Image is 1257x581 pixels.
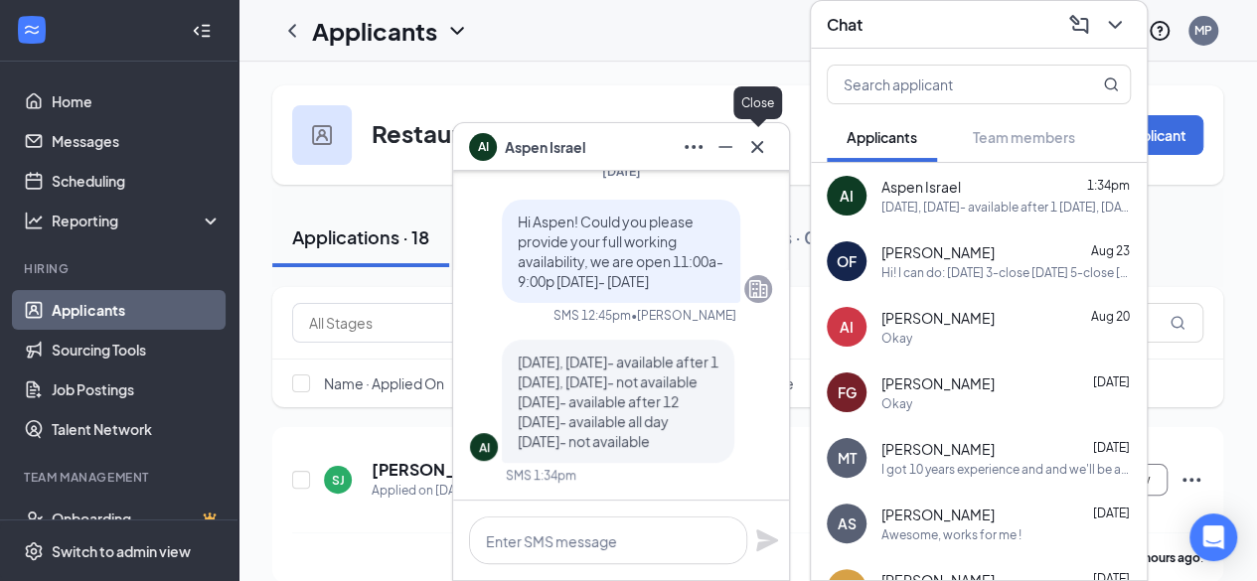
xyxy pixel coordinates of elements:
[881,505,995,524] span: [PERSON_NAME]
[22,20,42,40] svg: WorkstreamLogo
[553,307,631,324] div: SMS 12:45pm
[1063,9,1095,41] button: ComposeMessage
[682,135,706,159] svg: Ellipses
[1093,506,1130,520] span: [DATE]
[280,19,304,43] svg: ChevronLeft
[741,131,773,163] button: Cross
[1103,76,1119,92] svg: MagnifyingGlass
[1087,178,1130,193] span: 1:34pm
[52,330,222,369] a: Sourcing Tools
[1091,243,1130,258] span: Aug 23
[733,86,782,119] div: Close
[1093,374,1130,389] span: [DATE]
[332,472,345,489] div: SJ
[52,499,222,538] a: OnboardingCrown
[881,264,1131,281] div: Hi! I can do: [DATE] 3-close [DATE] 5-close [DATE] 5-close [DATE] 11-5 I will also preface you gu...
[518,213,723,290] span: Hi Aspen! Could you please provide your full working availability, we are open 11:00a-9:00p [DATE...
[24,469,218,486] div: Team Management
[52,290,222,330] a: Applicants
[1194,22,1212,39] div: MP
[678,131,709,163] button: Ellipses
[1091,309,1130,324] span: Aug 20
[881,199,1131,216] div: [DATE], [DATE]- available after 1 [DATE], [DATE]- not available [DATE]- available after 12 [DATE]...
[324,373,444,393] span: Name · Applied On
[881,439,995,459] span: [PERSON_NAME]
[1189,513,1237,561] div: Open Intercom Messenger
[973,128,1075,146] span: Team members
[827,14,863,36] h3: Chat
[602,164,641,179] span: [DATE]
[292,224,429,249] div: Applications · 18
[881,461,1131,478] div: I got 10 years experience and and we'll be available anytime for interview
[506,467,576,484] div: SMS 1:34pm
[372,459,456,481] h5: [PERSON_NAME]
[52,369,222,409] a: Job Postings
[828,66,1063,103] input: Search applicant
[52,409,222,449] a: Talent Network
[1179,468,1203,492] svg: Ellipses
[24,211,44,230] svg: Analysis
[1128,550,1200,565] b: 20 hours ago
[746,277,770,301] svg: Company
[1099,9,1131,41] button: ChevronDown
[1093,440,1130,455] span: [DATE]
[838,448,857,468] div: MT
[881,373,995,393] span: [PERSON_NAME]
[1103,13,1127,37] svg: ChevronDown
[713,135,737,159] svg: Minimize
[192,21,212,41] svg: Collapse
[309,312,490,334] input: All Stages
[52,211,223,230] div: Reporting
[838,513,857,533] div: AS
[445,19,469,43] svg: ChevronDown
[837,251,857,271] div: OF
[52,81,222,121] a: Home
[505,136,586,158] span: Aspen Israel
[52,161,222,201] a: Scheduling
[881,526,1021,543] div: Awesome, works for me !
[372,116,569,150] h3: Restaurant Hosts
[518,353,718,450] span: [DATE], [DATE]- available after 1 [DATE], [DATE]- not available [DATE]- available after 12 [DATE]...
[1067,13,1091,37] svg: ComposeMessage
[840,186,854,206] div: AI
[24,541,44,561] svg: Settings
[838,382,857,402] div: FG
[755,528,779,552] svg: Plane
[52,541,191,561] div: Switch to admin view
[631,307,736,324] span: • [PERSON_NAME]
[1170,315,1185,331] svg: MagnifyingGlass
[24,260,218,277] div: Hiring
[479,439,490,456] div: AI
[709,131,741,163] button: Minimize
[881,308,995,328] span: [PERSON_NAME]
[881,242,995,262] span: [PERSON_NAME]
[881,330,912,347] div: Okay
[745,135,769,159] svg: Cross
[847,128,917,146] span: Applicants
[312,14,437,48] h1: Applicants
[881,177,961,197] span: Aspen Israel
[1148,19,1172,43] svg: QuestionInfo
[372,481,480,501] div: Applied on [DATE]
[840,317,854,337] div: AI
[881,395,912,412] div: Okay
[52,121,222,161] a: Messages
[312,125,332,145] img: user icon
